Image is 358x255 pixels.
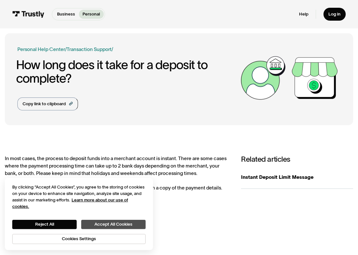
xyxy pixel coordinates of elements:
[57,11,75,17] p: Business
[82,11,100,17] p: Personal
[12,184,146,244] div: Privacy
[12,220,77,229] button: Reject All
[111,46,113,53] div: /
[12,234,146,244] button: Cookies Settings
[17,97,78,110] a: Copy link to clipboard
[324,8,346,21] a: Log in
[67,46,111,52] a: Transaction Support
[241,174,353,181] div: Instant Deposit Limit Message
[79,10,104,19] a: Personal
[65,46,67,53] div: /
[16,58,238,85] h1: How long does it take for a deposit to complete?
[241,166,353,189] a: Instant Deposit Limit Message
[81,220,146,229] button: Accept All Cookies
[53,10,79,19] a: Business
[5,178,153,250] div: Cookie banner
[241,155,353,164] h3: Related articles
[328,11,341,17] div: Log in
[5,155,229,192] div: In most cases, the process to deposit funds into a merchant account is instant. There are some ca...
[23,101,66,107] div: Copy link to clipboard
[12,184,146,210] div: By clicking “Accept All Cookies”, you agree to the storing of cookies on your device to enhance s...
[12,11,44,18] img: Trustly Logo
[299,11,308,17] a: Help
[17,46,65,53] a: Personal Help Center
